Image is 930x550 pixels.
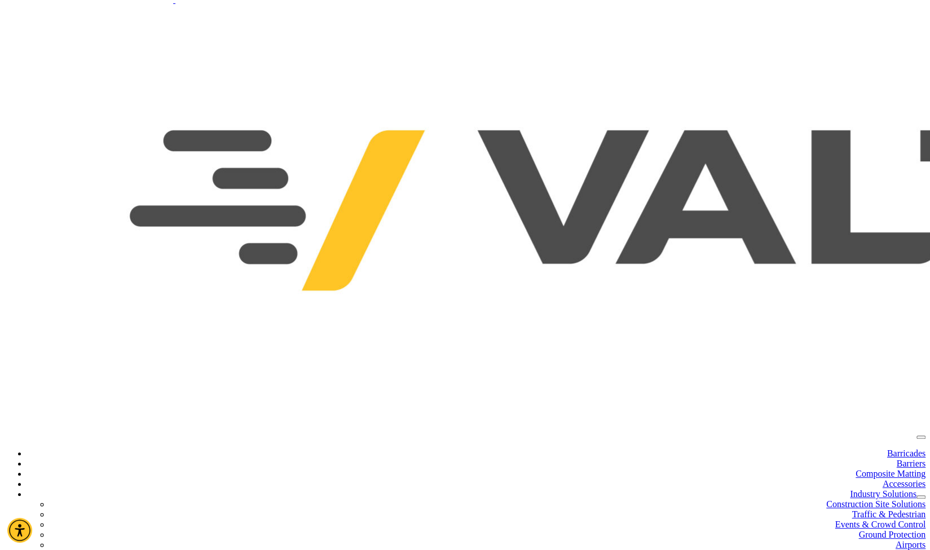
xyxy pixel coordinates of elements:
[916,435,925,439] button: menu toggle
[856,469,925,478] a: Composite Matting
[858,530,925,539] a: Ground Protection
[896,459,925,468] a: Barriers
[852,509,925,519] a: Traffic & Pedestrian
[896,540,925,549] a: Airports
[883,479,925,489] a: Accessories
[7,518,32,543] div: Accessibility Menu
[826,499,925,509] a: Construction Site Solutions
[835,520,925,529] a: Events & Crowd Control
[850,489,916,499] a: Industry Solutions
[887,448,925,458] a: Barricades
[916,495,925,499] button: dropdown toggle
